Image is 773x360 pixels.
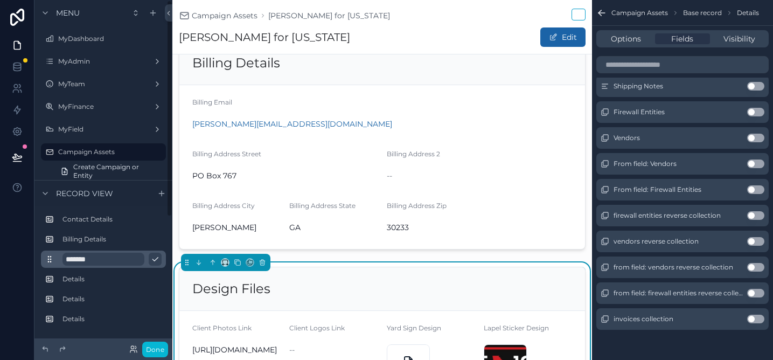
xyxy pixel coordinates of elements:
[179,30,350,45] h1: [PERSON_NAME] for [US_STATE]
[611,9,668,17] span: Campaign Assets
[62,215,162,224] label: Contact Details
[192,280,270,297] h2: Design Files
[614,211,721,220] span: firewall entities reverse collection
[54,163,166,180] a: Create Campaign or Entity
[540,27,586,47] button: Edit
[387,324,441,332] span: Yard Sign Design
[614,185,701,194] span: From field: Firewall Entities
[614,82,663,91] span: Shipping Notes
[62,295,162,303] label: Details
[192,344,281,355] span: [URL][DOMAIN_NAME]
[289,324,345,332] span: Client Logos Link
[62,275,162,283] label: Details
[56,8,80,18] span: Menu
[41,121,166,138] a: MyField
[192,10,257,21] span: Campaign Assets
[614,263,733,272] span: from field: vendors reverse collection
[41,143,166,161] a: Campaign Assets
[614,134,640,142] span: Vendors
[614,289,743,297] span: from field: firewall entities reverse collection
[683,9,722,17] span: Base record
[41,75,166,93] a: MyTeam
[723,33,755,44] span: Visibility
[142,342,168,357] button: Done
[268,10,390,21] a: [PERSON_NAME] for [US_STATE]
[41,53,166,70] a: MyAdmin
[58,125,149,134] label: MyField
[58,80,149,88] label: MyTeam
[73,163,159,180] span: Create Campaign or Entity
[56,188,113,199] span: Record view
[58,148,159,156] label: Campaign Assets
[737,9,759,17] span: Details
[614,237,699,246] span: vendors reverse collection
[289,344,295,355] span: --
[611,33,641,44] span: Options
[614,108,665,116] span: Firewall Entities
[484,324,549,332] span: Lapel Sticker Design
[62,315,162,323] label: Details
[58,34,164,43] label: MyDashboard
[179,10,257,21] a: Campaign Assets
[62,235,162,244] label: Billing Details
[58,102,149,111] label: MyFinance
[671,33,693,44] span: Fields
[614,315,673,323] span: invoices collection
[34,206,172,338] div: scrollable content
[192,324,252,332] span: Client Photos Link
[41,30,166,47] a: MyDashboard
[614,160,677,168] span: From field: Vendors
[58,57,149,66] label: MyAdmin
[41,98,166,115] a: MyFinance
